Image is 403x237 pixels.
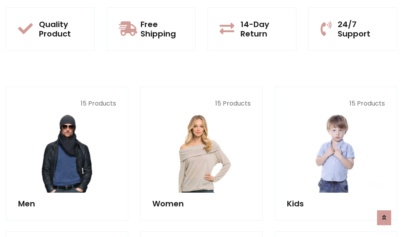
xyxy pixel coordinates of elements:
h5: Quality Product [39,20,83,38]
p: 15 Products [287,99,385,108]
p: 15 Products [152,99,250,108]
h5: Free Shipping [140,20,183,38]
h5: 24/7 Support [338,20,385,38]
p: 15 Products [18,99,116,108]
h5: Women [152,199,250,208]
h5: 14-Day Return [240,20,284,38]
h5: Kids [287,199,385,208]
h5: Men [18,199,116,208]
